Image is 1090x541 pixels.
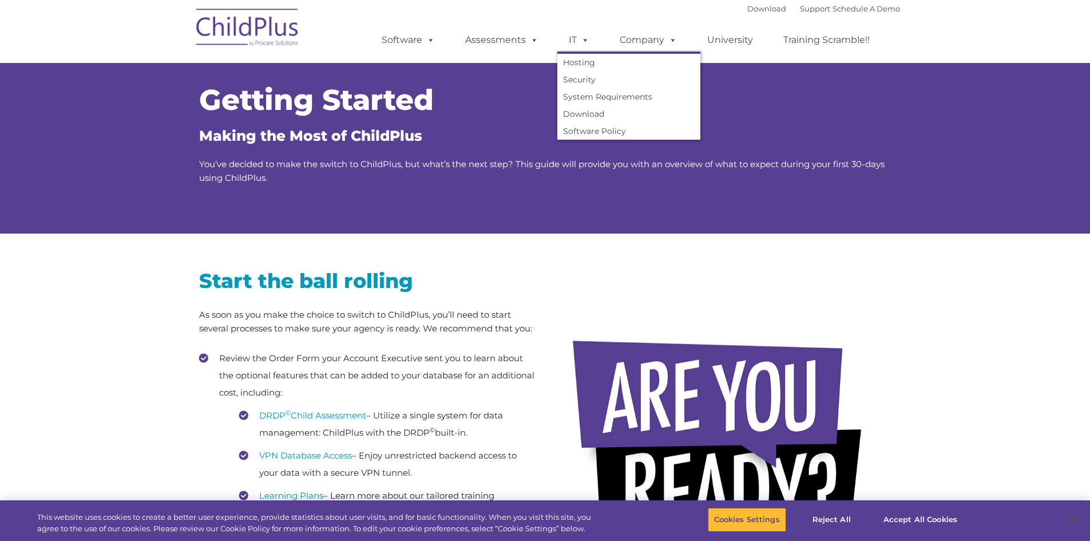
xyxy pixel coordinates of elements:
[370,29,446,52] a: Software
[557,105,700,123] a: Download
[259,490,323,501] a: Learning Plans
[557,54,700,71] a: Hosting
[557,29,601,52] a: IT
[199,159,885,183] span: You’ve decided to make the switch to ChildPlus, but what’s the next step? This guide will provide...
[772,29,881,52] a: Training Scramble!!
[557,123,700,140] a: Software Policy
[1059,507,1084,532] button: Close
[747,4,900,13] font: |
[877,508,964,532] button: Accept All Cookies
[199,268,537,294] h2: Start the ball rolling
[259,410,366,421] a: DRDP©Child Assessment
[430,426,435,434] sup: ©
[286,409,291,417] sup: ©
[239,407,537,441] li: – Utilize a single system for data management: ChildPlus with the DRDP built-in.
[696,29,764,52] a: University
[199,127,422,144] span: Making the Most of ChildPlus
[747,4,786,13] a: Download
[608,29,688,52] a: Company
[800,4,830,13] a: Support
[833,4,900,13] a: Schedule A Demo
[199,308,537,335] p: As soon as you make the choice to switch to ChildPlus, you’ll need to start several processes to ...
[191,1,305,58] img: ChildPlus by Procare Solutions
[454,29,550,52] a: Assessments
[557,88,700,105] a: System Requirements
[37,512,600,534] div: This website uses cookies to create a better user experience, provide statistics about user visit...
[796,508,867,532] button: Reject All
[259,450,352,461] a: VPN Database Access
[557,71,700,88] a: Security
[708,508,786,532] button: Cookies Settings
[199,82,434,117] span: Getting Started
[239,447,537,481] li: – Enjoy unrestricted backend access to your data with a secure VPN tunnel.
